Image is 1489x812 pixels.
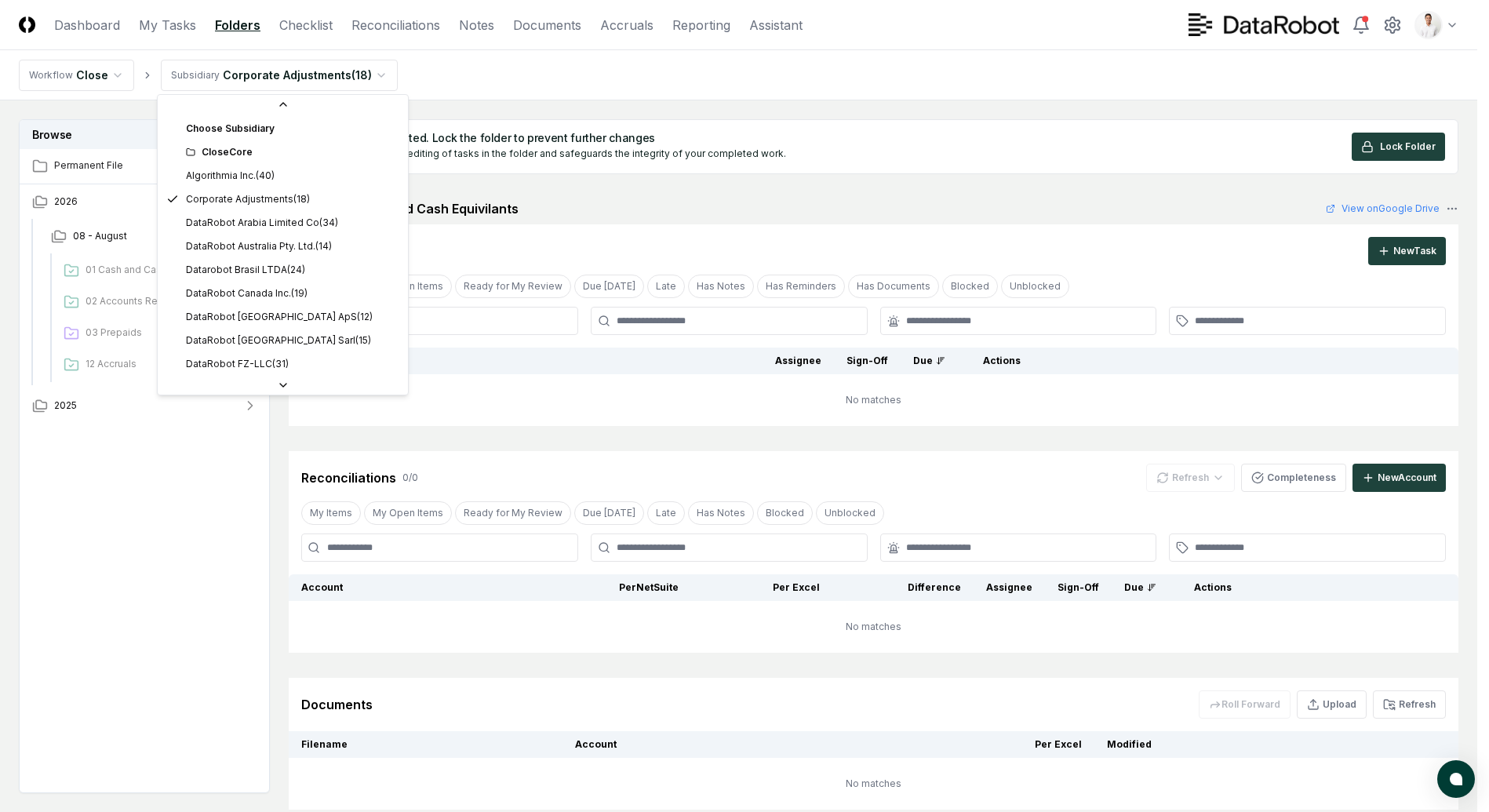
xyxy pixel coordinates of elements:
div: Choose Subsidiary [161,117,405,140]
div: Corporate Adjustments [186,192,310,206]
div: DataRobot FZ-LLC [186,357,289,371]
div: ( 19 ) [291,286,308,300]
div: ( 12 ) [357,310,373,324]
div: DataRobot [GEOGRAPHIC_DATA] Sarl [186,333,371,348]
div: ( 34 ) [319,216,338,230]
div: ( 15 ) [355,333,371,348]
div: DataRobot Arabia Limited Co [186,216,338,230]
div: ( 14 ) [315,239,332,253]
div: ( 24 ) [287,263,305,277]
div: Datarobot Brasil LTDA [186,263,305,277]
div: DataRobot Canada Inc. [186,286,308,300]
div: CloseCore [186,145,399,159]
div: DataRobot [GEOGRAPHIC_DATA] ApS [186,310,373,324]
div: ( 40 ) [256,169,275,183]
div: Algorithmia Inc. [186,169,275,183]
div: DataRobot Australia Pty. Ltd. [186,239,332,253]
div: ( 18 ) [293,192,310,206]
div: ( 31 ) [272,357,289,371]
